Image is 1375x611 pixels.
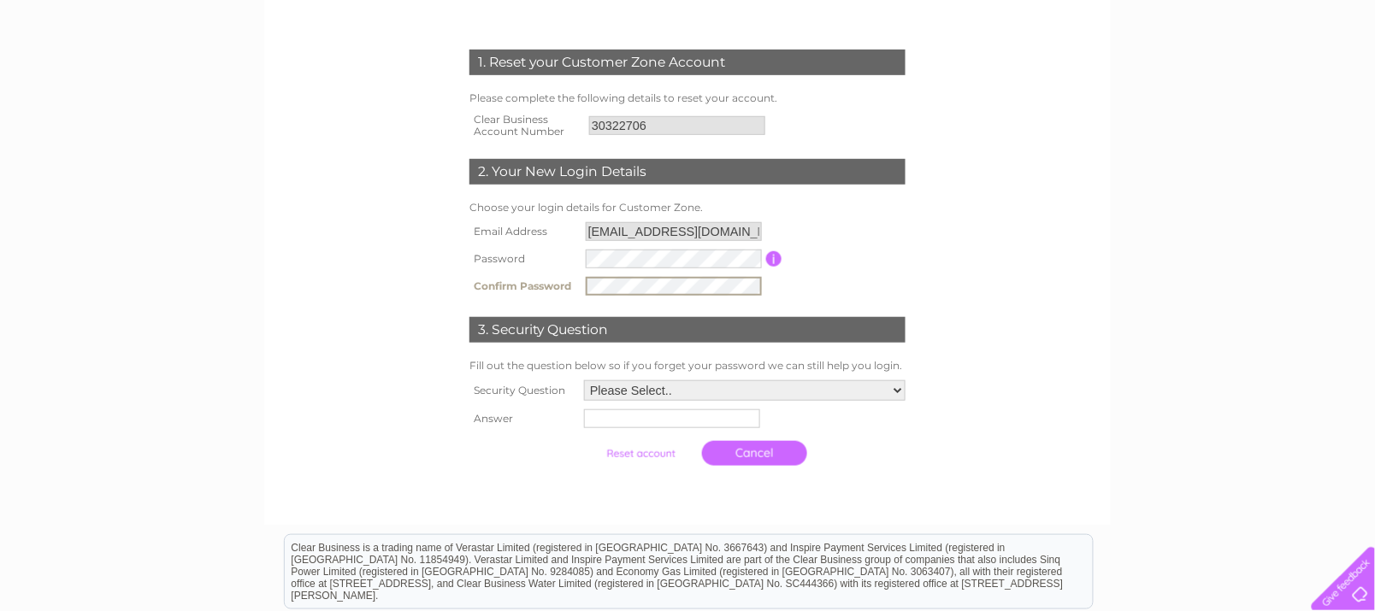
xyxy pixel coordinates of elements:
a: Energy [1178,73,1216,85]
input: Submit [588,442,693,466]
a: Cancel [702,441,807,466]
th: Email Address [465,218,581,245]
div: 2. Your New Login Details [469,159,906,185]
th: Password [465,245,581,273]
a: Telecoms [1226,73,1278,85]
td: Fill out the question below so if you forget your password we can still help you login. [465,355,910,376]
td: Please complete the following details to reset your account. [465,88,910,109]
div: 1. Reset your Customer Zone Account [469,50,906,75]
th: Answer [465,405,580,432]
input: Information [766,251,782,267]
a: Contact [1323,73,1365,85]
a: Water [1136,73,1168,85]
img: logo.png [48,44,135,97]
a: Blog [1288,73,1313,85]
div: 3. Security Question [469,317,906,343]
th: Clear Business Account Number [465,109,585,143]
a: 0333 014 3131 [1053,9,1171,30]
td: Choose your login details for Customer Zone. [465,197,910,218]
th: Security Question [465,376,580,405]
div: Clear Business is a trading name of Verastar Limited (registered in [GEOGRAPHIC_DATA] No. 3667643... [285,9,1093,83]
th: Confirm Password [465,273,581,300]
